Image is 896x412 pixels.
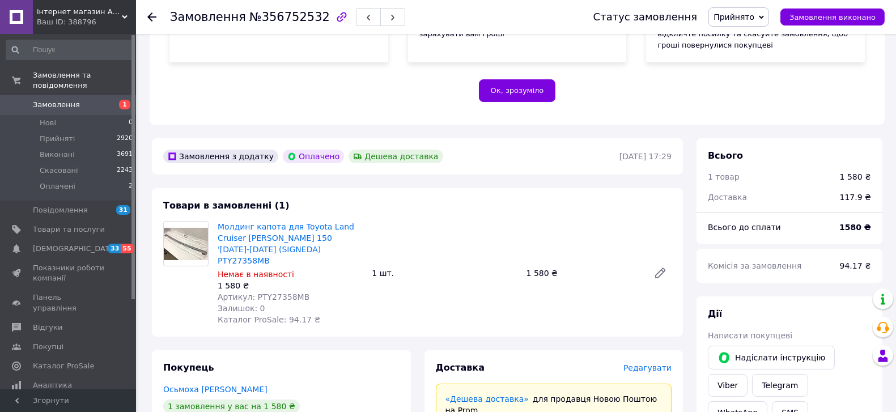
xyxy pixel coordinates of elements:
span: Покупець [163,362,214,373]
b: 1580 ₴ [839,223,871,232]
span: 94.17 ₴ [840,261,871,270]
span: Залишок: 0 [218,304,265,313]
span: Всього [708,150,743,161]
span: 2 [129,181,133,192]
div: Замовлення з додатку [163,150,278,163]
span: 1 [119,100,130,109]
input: Пошук [6,40,134,60]
span: №356752532 [249,10,330,24]
a: Молдинг капота для Toyota Land Cruiser [PERSON_NAME] 150 '[DATE]-[DATE] (SIGNEDA) PTY27358MB [218,222,354,265]
a: Редагувати [649,262,672,284]
span: Прийняті [40,134,75,144]
div: 1 580 ₴ [522,265,644,281]
div: Повернутися назад [147,11,156,23]
a: Viber [708,374,748,397]
a: Осьмоха [PERSON_NAME] [163,385,267,394]
span: Немає в наявності [218,270,294,279]
span: Всього до сплати [708,223,781,232]
a: «Дешева доставка» [445,394,529,403]
div: Дешева доставка [349,150,443,163]
div: Статус замовлення [593,11,698,23]
div: 1 580 ₴ [218,280,363,291]
span: Замовлення виконано [789,13,876,22]
span: Товари в замовленні (1) [163,200,290,211]
span: Каталог ProSale [33,361,94,371]
span: Замовлення та повідомлення [33,70,136,91]
span: Показники роботи компанії [33,263,105,283]
span: 55 [121,244,134,253]
div: Оплачено [283,150,344,163]
time: [DATE] 17:29 [619,152,672,161]
img: Молдинг капота для Toyota Land Cruiser Prado 150 '2009-2013 (SIGNEDA) PTY27358MB [164,228,208,261]
div: 1 шт. [367,265,521,281]
span: Дії [708,308,722,319]
span: Відгуки [33,322,62,333]
span: Виконані [40,150,75,160]
span: 0 [129,118,133,128]
div: 117.9 ₴ [833,185,878,210]
span: Комісія за замовлення [708,261,802,270]
span: Артикул: PTY27358MB [218,292,309,301]
span: 33 [108,244,121,253]
span: Аналітика [33,380,72,390]
span: Прийнято [714,12,754,22]
button: Надіслати інструкцію [708,346,835,369]
div: Ваш ID: 388796 [37,17,136,27]
button: Ок, зрозуміло [479,79,556,102]
span: Доставка [436,362,485,373]
span: Замовлення [170,10,246,24]
span: Нові [40,118,56,128]
div: 1 580 ₴ [840,171,871,182]
span: Товари та послуги [33,224,105,235]
span: 2243 [117,165,133,176]
span: 3691 [117,150,133,160]
span: Оплачені [40,181,75,192]
span: Доставка [708,193,747,202]
span: Редагувати [623,363,672,372]
span: [DEMOGRAPHIC_DATA] [33,244,117,254]
span: Ок, зрозуміло [491,86,544,95]
span: інтернет магазин Автотюн [37,7,122,17]
a: Telegram [752,374,808,397]
span: 2920 [117,134,133,144]
span: 1 товар [708,172,740,181]
span: Замовлення [33,100,80,110]
span: Написати покупцеві [708,331,792,340]
span: Покупці [33,342,63,352]
span: Панель управління [33,292,105,313]
span: 31 [116,205,130,215]
span: Скасовані [40,165,78,176]
span: Каталог ProSale: 94.17 ₴ [218,315,320,324]
span: Повідомлення [33,205,88,215]
button: Замовлення виконано [780,9,885,26]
